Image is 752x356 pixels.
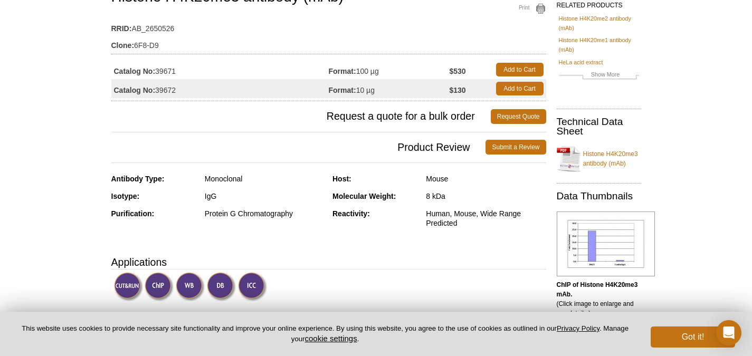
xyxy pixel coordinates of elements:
b: ChIP of Histone H4K20me3 mAb. [557,281,638,298]
strong: $530 [449,66,465,76]
strong: Antibody Type: [111,175,165,183]
img: Immunocytochemistry Validated [238,272,267,301]
strong: Reactivity: [332,209,370,218]
strong: Isotype: [111,192,140,200]
p: (Click image to enlarge and see details.) [557,280,641,318]
div: 8 kDa [426,191,546,201]
a: Submit a Review [486,140,546,155]
td: 6F8-D9 [111,34,546,51]
strong: Molecular Weight: [332,192,396,200]
a: Histone H4K20me2 antibody (mAb) [559,14,639,33]
a: Privacy Policy [557,324,599,332]
strong: Catalog No: [114,66,156,76]
td: 10 µg [329,79,450,98]
td: AB_2650526 [111,17,546,34]
img: CUT&RUN Validated [114,272,143,301]
h3: Applications [111,254,546,270]
strong: Format: [329,66,356,76]
img: Dot Blot Validated [207,272,236,301]
p: This website uses cookies to provide necessary site functionality and improve your online experie... [17,324,633,344]
div: Mouse [426,174,546,184]
img: Histone H4K20me3 antibody (mAb) tested by ChIP. [557,211,655,276]
button: Got it! [651,326,735,348]
h2: Data Thumbnails [557,191,641,201]
strong: Purification: [111,209,155,218]
strong: RRID: [111,24,132,33]
strong: Clone: [111,41,135,50]
a: Request Quote [491,109,546,124]
div: Open Intercom Messenger [716,320,741,345]
span: Product Review [111,140,486,155]
a: Histone H4K20me3 antibody (mAb) [557,143,641,175]
div: Human, Mouse, Wide Range Predicted [426,209,546,228]
a: HeLa acid extract [559,57,603,67]
td: 39672 [111,79,329,98]
img: ChIP Validated [145,272,174,301]
div: IgG [205,191,325,201]
td: 39671 [111,60,329,79]
button: cookie settings [304,334,357,343]
strong: Catalog No: [114,85,156,95]
strong: Format: [329,85,356,95]
td: 100 µg [329,60,450,79]
div: Protein G Chromatography [205,209,325,218]
a: Add to Cart [496,63,544,76]
img: Western Blot Validated [176,272,205,301]
strong: $130 [449,85,465,95]
a: Histone H4K20me1 antibody (mAb) [559,35,639,54]
span: Request a quote for a bulk order [111,109,491,124]
div: Monoclonal [205,174,325,184]
h2: Technical Data Sheet [557,117,641,136]
strong: Host: [332,175,351,183]
a: Add to Cart [496,82,544,95]
a: Print [507,3,546,15]
a: Show More [559,70,639,82]
h3: Published Applications [111,310,546,324]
